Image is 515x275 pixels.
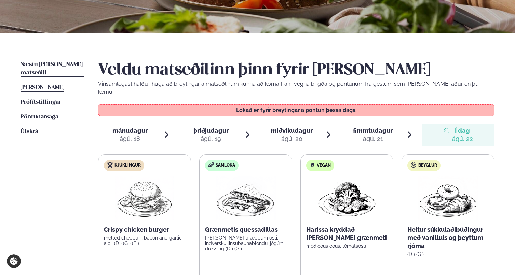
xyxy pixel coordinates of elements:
span: miðvikudagur [271,127,313,134]
p: Crispy chicken burger [104,226,185,234]
div: ágú. 18 [112,135,148,143]
span: [PERSON_NAME] [21,85,64,90]
span: Næstu [PERSON_NAME] matseðill [21,62,83,76]
div: ágú. 20 [271,135,313,143]
span: Kjúklingur [114,163,141,168]
img: Vegan.svg [310,162,315,168]
p: Harissa kryddað [PERSON_NAME] grænmeti [306,226,388,242]
span: Útskrá [21,129,38,134]
span: mánudagur [112,127,148,134]
img: Quesadilla.png [216,176,276,220]
img: bagle-new-16px.svg [411,162,417,168]
p: með cous cous, tómatsósu [306,243,388,249]
span: fimmtudagur [353,127,393,134]
p: (D ) (G ) [407,251,489,257]
a: Næstu [PERSON_NAME] matseðill [21,61,84,77]
p: [PERSON_NAME] bræddum osti, indversku linsubaunablöndu, jógúrt dressing (D ) (G ) [205,235,286,251]
span: Beyglur [418,163,437,168]
a: Cookie settings [7,254,21,268]
span: Samloka [216,163,235,168]
p: melted cheddar , bacon and garlic aioli (D ) (G ) (E ) [104,235,185,246]
a: Útskrá [21,128,38,136]
span: þriðjudagur [193,127,229,134]
img: Vegan.png [317,176,377,220]
p: Grænmetis quessadillas [205,226,286,234]
p: Lokað er fyrir breytingar á pöntun þessa dags. [105,107,488,113]
img: Hamburger.png [114,176,175,220]
a: Pöntunarsaga [21,113,58,121]
span: Vegan [317,163,331,168]
p: Vinsamlegast hafðu í huga að breytingar á matseðlinum kunna að koma fram vegna birgða og pöntunum... [98,80,494,96]
span: Í dag [452,127,473,135]
a: [PERSON_NAME] [21,84,64,92]
span: Pöntunarsaga [21,114,58,120]
img: Croissant.png [418,176,478,220]
span: Prófílstillingar [21,99,61,105]
img: chicken.svg [107,162,113,168]
h2: Veldu matseðilinn þinn fyrir [PERSON_NAME] [98,61,494,80]
img: sandwich-new-16px.svg [208,162,214,167]
div: ágú. 22 [452,135,473,143]
div: ágú. 21 [353,135,393,143]
a: Prófílstillingar [21,98,61,106]
div: ágú. 19 [193,135,229,143]
p: Heitur súkkulaðibúðingur með vanilluís og þeyttum rjóma [407,226,489,250]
